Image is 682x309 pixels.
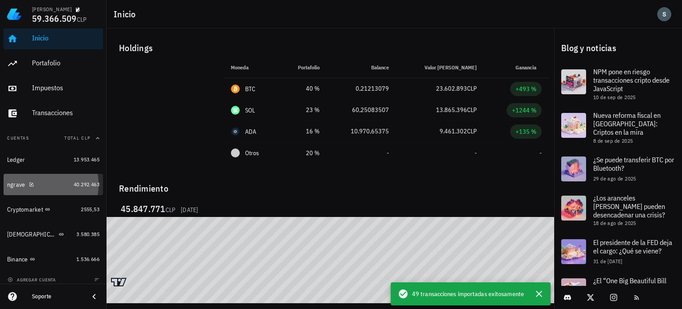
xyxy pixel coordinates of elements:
span: 3.580.385 [76,231,99,237]
div: +1244 % [512,106,536,115]
a: Transacciones [4,103,103,124]
div: 16 % [286,127,320,136]
span: CLP [467,84,477,92]
div: Impuestos [32,84,99,92]
div: Inicio [32,34,99,42]
span: Otros [245,148,259,158]
span: 1.536.666 [76,256,99,262]
span: 9.461.302 [440,127,467,135]
a: Cryptomarket 2555,53 [4,199,103,220]
th: Balance [327,57,396,78]
span: Nueva reforma fiscal en [GEOGRAPHIC_DATA]: Criptos en la mira [593,111,661,136]
div: Blog y noticias [554,34,682,62]
div: SOL [245,106,255,115]
span: 13.865.396 [436,106,467,114]
a: ¿Los aranceles [PERSON_NAME] pueden desencadenar una crisis? 18 de ago de 2025 [554,189,682,232]
div: SOL-icon [231,106,240,115]
div: ADA [245,127,257,136]
div: [PERSON_NAME] [32,6,71,13]
img: LedgiFi [7,7,21,21]
a: Impuestos [4,78,103,99]
a: Ledger 13.953.465 [4,149,103,170]
span: CLP [467,127,477,135]
span: 45.847.771 [121,203,166,215]
div: Cryptomarket [7,206,43,213]
span: CLP [166,206,176,214]
th: Portafolio [279,57,327,78]
div: avatar [657,7,671,21]
span: 49 transacciones importadas exitosamente [412,289,524,299]
a: NPM pone en riesgo transacciones cripto desde JavaScript 10 de sep de 2025 [554,62,682,106]
div: BTC-icon [231,84,240,93]
a: Portafolio [4,53,103,74]
div: Soporte [32,293,82,300]
span: - [475,149,477,157]
button: agregar cuenta [5,275,60,284]
div: ADA-icon [231,127,240,136]
span: ¿Los aranceles [PERSON_NAME] pueden desencadenar una crisis? [593,193,665,219]
span: 59.366.509 [32,12,77,24]
div: [DEMOGRAPHIC_DATA] [7,231,57,238]
th: Moneda [224,57,279,78]
span: 2555,53 [81,206,99,213]
div: +493 % [515,84,536,93]
span: Ganancia [515,64,542,71]
a: El presidente de la FED deja el cargo: ¿Qué se viene? 31 de [DATE] [554,232,682,271]
span: NPM pone en riesgo transacciones cripto desde JavaScript [593,67,670,93]
span: CLP [77,16,87,24]
span: agregar cuenta [9,277,56,283]
div: Portafolio [32,59,99,67]
a: [DEMOGRAPHIC_DATA] 3.580.385 [4,224,103,245]
div: 40 % [286,84,320,93]
a: ngrave 40.292.463 [4,174,103,195]
div: 10.970,65375 [334,127,389,136]
div: ngrave [7,181,25,189]
span: 8 de sep de 2025 [593,137,633,144]
div: Rendimiento [112,174,549,196]
div: Transacciones [32,108,99,117]
div: 0,21213079 [334,84,389,93]
div: 20 % [286,148,320,158]
h1: Inicio [114,7,139,21]
a: Nueva reforma fiscal en [GEOGRAPHIC_DATA]: Criptos en la mira 8 de sep de 2025 [554,106,682,149]
span: - [387,149,389,157]
span: [DATE] [181,205,198,214]
button: CuentasTotal CLP [4,128,103,149]
span: ¿Se puede transferir BTC por Bluetooth? [593,155,674,173]
div: 60,25083507 [334,105,389,115]
span: 23.602.893 [436,84,467,92]
div: +135 % [515,127,536,136]
div: Holdings [112,34,549,62]
span: - [539,149,542,157]
span: 10 de sep de 2025 [593,94,636,100]
span: 13.953.465 [74,156,99,163]
span: 29 de ago de 2025 [593,175,636,182]
th: Valor [PERSON_NAME] [396,57,484,78]
span: Total CLP [64,135,91,141]
a: Inicio [4,28,103,49]
div: Ledger [7,156,25,164]
span: El presidente de la FED deja el cargo: ¿Qué se viene? [593,238,672,255]
span: CLP [467,106,477,114]
span: 18 de ago de 2025 [593,220,636,226]
div: BTC [245,84,256,93]
a: Binance 1.536.666 [4,249,103,270]
div: Binance [7,256,28,263]
span: 31 de [DATE] [593,258,623,265]
a: Charting by TradingView [111,278,127,286]
a: ¿Se puede transferir BTC por Bluetooth? 29 de ago de 2025 [554,149,682,189]
span: 40.292.463 [74,181,99,188]
div: 23 % [286,105,320,115]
